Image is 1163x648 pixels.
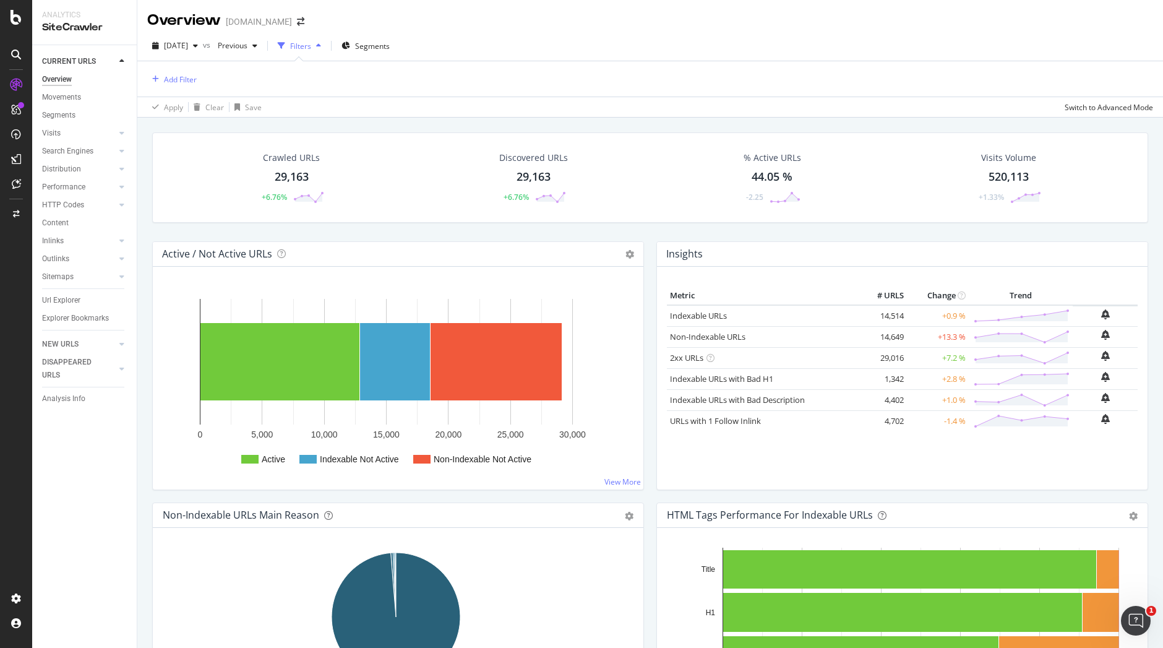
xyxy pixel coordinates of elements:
[147,72,197,87] button: Add Filter
[42,91,81,104] div: Movements
[42,338,79,351] div: NEW URLS
[1146,606,1156,616] span: 1
[297,17,304,26] div: arrow-right-arrow-left
[857,368,907,389] td: 1,342
[205,102,224,113] div: Clear
[857,410,907,431] td: 4,702
[42,312,109,325] div: Explorer Bookmarks
[670,352,703,363] a: 2xx URLs
[670,394,805,405] a: Indexable URLs with Bad Description
[42,312,128,325] a: Explorer Bookmarks
[189,97,224,117] button: Clear
[752,169,792,185] div: 44.05 %
[42,181,85,194] div: Performance
[1101,393,1110,403] div: bell-plus
[42,181,116,194] a: Performance
[230,97,262,117] button: Save
[203,40,213,50] span: vs
[670,331,745,342] a: Non-Indexable URLs
[604,477,641,487] a: View More
[907,326,969,347] td: +13.3 %
[42,10,127,20] div: Analytics
[670,415,761,426] a: URLs with 1 Follow Inlink
[42,199,84,212] div: HTTP Codes
[42,235,116,248] a: Inlinks
[517,169,551,185] div: 29,163
[969,287,1073,305] th: Trend
[251,430,273,439] text: 5,000
[42,217,69,230] div: Content
[262,454,285,464] text: Active
[147,97,183,117] button: Apply
[42,163,116,176] a: Distribution
[320,454,399,464] text: Indexable Not Active
[147,10,221,31] div: Overview
[504,192,529,202] div: +6.76%
[435,430,461,439] text: 20,000
[275,169,309,185] div: 29,163
[857,347,907,368] td: 29,016
[42,73,72,86] div: Overview
[1121,606,1151,636] iframe: Intercom live chat
[1101,372,1110,382] div: bell-plus
[163,509,319,521] div: Non-Indexable URLs Main Reason
[499,152,568,164] div: Discovered URLs
[907,305,969,327] td: +0.9 %
[1101,351,1110,361] div: bell-plus
[164,40,188,51] span: 2025 Oct. 5th
[290,41,311,51] div: Filters
[702,565,716,574] text: Title
[907,368,969,389] td: +2.8 %
[311,430,338,439] text: 10,000
[42,217,128,230] a: Content
[1101,414,1110,424] div: bell-plus
[262,192,287,202] div: +6.76%
[273,36,326,56] button: Filters
[163,287,629,480] svg: A chart.
[337,36,395,56] button: Segments
[164,102,183,113] div: Apply
[907,287,969,305] th: Change
[42,356,116,382] a: DISAPPEARED URLS
[42,253,116,266] a: Outlinks
[42,392,85,405] div: Analysis Info
[857,389,907,410] td: 4,402
[42,109,128,122] a: Segments
[559,430,586,439] text: 30,000
[667,509,873,521] div: HTML Tags Performance for Indexable URLs
[213,36,262,56] button: Previous
[42,235,64,248] div: Inlinks
[434,454,531,464] text: Non-Indexable Not Active
[213,40,247,51] span: Previous
[42,338,116,351] a: NEW URLS
[245,102,262,113] div: Save
[907,389,969,410] td: +1.0 %
[497,430,524,439] text: 25,000
[42,163,81,176] div: Distribution
[147,36,203,56] button: [DATE]
[857,326,907,347] td: 14,649
[42,356,105,382] div: DISAPPEARED URLS
[42,91,128,104] a: Movements
[42,109,75,122] div: Segments
[666,246,703,262] h4: Insights
[42,55,116,68] a: CURRENT URLS
[42,127,61,140] div: Visits
[706,608,716,617] text: H1
[670,310,727,321] a: Indexable URLs
[198,430,203,439] text: 0
[42,127,116,140] a: Visits
[42,253,69,266] div: Outlinks
[226,15,292,28] div: [DOMAIN_NAME]
[746,192,763,202] div: -2.25
[42,270,116,283] a: Sitemaps
[355,41,390,51] span: Segments
[164,74,197,85] div: Add Filter
[979,192,1004,202] div: +1.33%
[625,250,634,259] i: Options
[1060,97,1153,117] button: Switch to Advanced Mode
[1129,512,1138,521] div: gear
[263,152,320,164] div: Crawled URLs
[981,152,1036,164] div: Visits Volume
